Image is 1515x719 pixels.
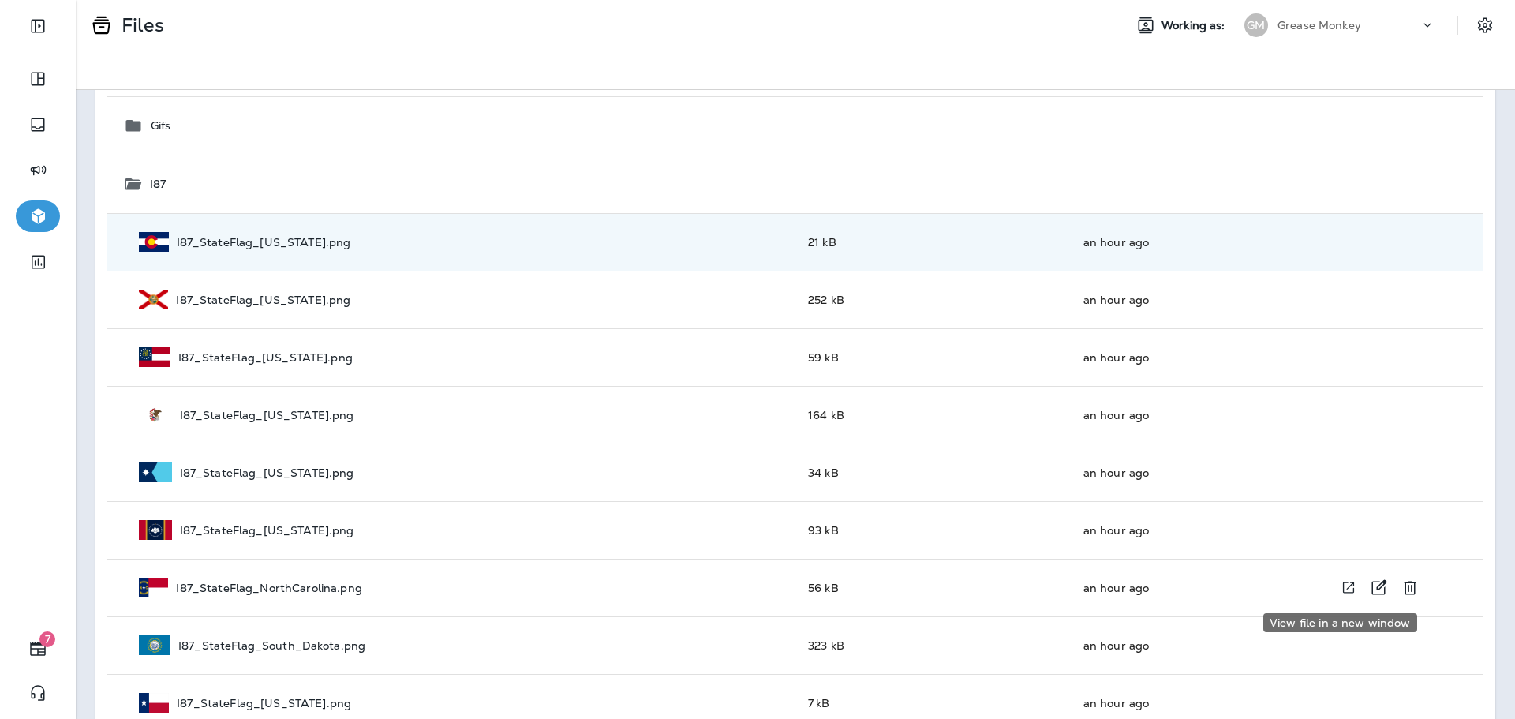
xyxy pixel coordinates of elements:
[1071,559,1277,616] td: an hour ago
[178,639,365,652] p: I87_StateFlag_South_Dakota.png
[176,294,350,306] p: I87_StateFlag_[US_STATE].png
[1334,573,1363,602] div: View file in a new window
[1394,572,1426,604] div: Delete I87_StateFlag_NorthCarolina.png
[176,582,361,594] p: I87_StateFlag_NorthCarolina.png
[795,213,1071,271] td: 21 kB
[139,405,172,425] img: I87_StateFlag_Illinois.png
[795,616,1071,674] td: 323 kB
[39,631,55,647] span: 7
[795,444,1071,501] td: 34 kB
[139,693,169,713] img: I87_StateFlag_Texas.png
[795,386,1071,444] td: 164 kB
[115,13,164,37] p: Files
[139,290,168,309] img: I87_StateFlag_Florida.png
[1071,616,1277,674] td: an hour ago
[178,351,353,364] p: I87_StateFlag_[US_STATE].png
[139,635,170,655] img: I87_StateFlag_South_Dakota.png
[1277,19,1361,32] p: Grease Monkey
[139,232,169,252] img: I87_StateFlag_Colorado.png
[139,462,172,482] img: I87_StateFlag_Minnesota.png
[1363,572,1394,604] div: Rename I87_StateFlag_NorthCarolina.png
[16,633,60,665] button: 7
[795,559,1071,616] td: 56 kB
[177,236,351,249] p: I87_StateFlag_[US_STATE].png
[1071,501,1277,559] td: an hour ago
[795,328,1071,386] td: 59 kB
[151,119,171,132] p: Gifs
[139,347,170,367] img: I87_StateFlag_Georgia.png
[1071,386,1277,444] td: an hour ago
[1244,13,1268,37] div: GM
[180,466,354,479] p: I87_StateFlag_[US_STATE].png
[1071,328,1277,386] td: an hour ago
[1071,213,1277,271] td: an hour ago
[177,697,351,710] p: I87_StateFlag_[US_STATE].png
[1161,19,1229,32] span: Working as:
[150,178,166,190] p: I87
[180,524,354,537] p: I87_StateFlag_[US_STATE].png
[795,271,1071,328] td: 252 kB
[795,501,1071,559] td: 93 kB
[139,520,172,540] img: I87_StateFlag_Mississippi.png
[139,578,168,597] img: I87_StateFlag_NorthCarolina.png
[16,10,60,42] button: Expand Sidebar
[1071,271,1277,328] td: an hour ago
[1263,613,1417,632] div: View file in a new window
[1071,444,1277,501] td: an hour ago
[1471,11,1499,39] button: Settings
[180,409,354,421] p: I87_StateFlag_[US_STATE].png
